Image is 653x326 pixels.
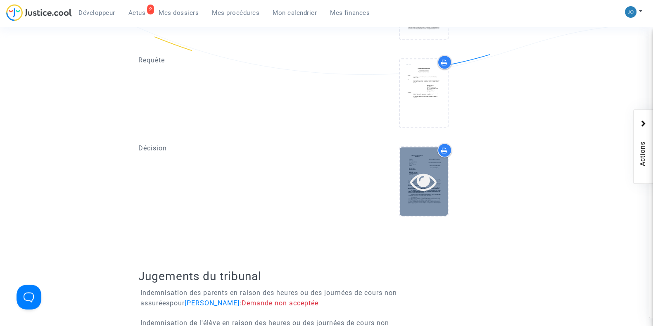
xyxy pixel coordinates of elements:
[94,48,100,55] img: tab_keywords_by_traffic_grey.svg
[266,7,323,19] a: Mon calendrier
[138,55,321,65] p: Requête
[23,13,40,20] div: v 4.0.25
[13,13,20,20] img: logo_orange.svg
[152,7,205,19] a: Mes dossiers
[128,9,146,17] span: Actus
[205,7,266,19] a: Mes procédures
[212,9,259,17] span: Mes procédures
[13,21,20,28] img: website_grey.svg
[625,6,636,18] img: 45a793c8596a0d21866ab9c5374b5e4b
[138,269,515,283] h2: Jugements du tribunal
[638,118,648,179] span: Actions
[170,299,240,307] span: pour
[242,299,318,307] span: Demande non acceptée
[273,9,317,17] span: Mon calendrier
[33,48,40,55] img: tab_domain_overview_orange.svg
[122,7,152,19] a: 2Actus
[140,288,521,308] p: Indemnisation des parents en raison des heures ou des journées de cours non assurées :
[323,7,376,19] a: Mes finances
[103,49,126,54] div: Mots-clés
[78,9,115,17] span: Développeur
[21,21,93,28] div: Domaine: [DOMAIN_NAME]
[159,9,199,17] span: Mes dossiers
[43,49,64,54] div: Domaine
[17,285,41,309] iframe: Help Scout Beacon - Open
[330,9,370,17] span: Mes finances
[6,4,72,21] img: jc-logo.svg
[138,143,321,153] p: Décision
[147,5,154,14] div: 2
[185,299,240,307] span: [PERSON_NAME]
[72,7,122,19] a: Développeur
